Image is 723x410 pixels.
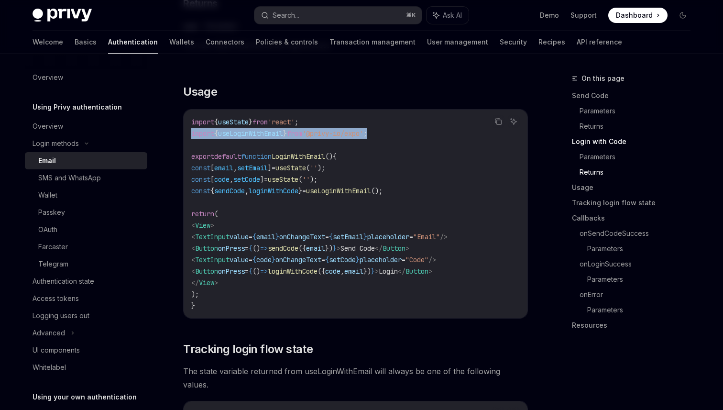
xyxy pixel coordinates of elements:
span: "Code" [405,255,428,264]
span: setEmail [237,164,268,172]
span: View [195,221,210,230]
a: Welcome [33,31,63,54]
a: Callbacks [572,211,698,226]
span: , [230,175,233,184]
span: Tracking login flow state [183,342,313,357]
span: = [321,255,325,264]
span: = [249,233,252,241]
span: from [287,129,302,138]
span: code [325,267,340,276]
span: } [363,233,367,241]
span: } [275,233,279,241]
span: const [191,164,210,172]
span: < [191,255,195,264]
span: return [191,210,214,218]
span: ] [268,164,272,172]
span: > [210,221,214,230]
a: Returns [580,119,698,134]
div: Overview [33,121,63,132]
span: ; [295,118,298,126]
span: > [428,267,432,276]
span: { [249,267,252,276]
h5: Using Privy authentication [33,101,122,113]
div: Advanced [33,327,65,339]
a: Passkey [25,204,147,221]
span: sendCode [214,187,245,195]
span: </ [191,278,199,287]
div: Authentication state [33,276,94,287]
span: value [230,255,249,264]
span: value [230,233,249,241]
span: sendCode [268,244,298,253]
span: ; [363,129,367,138]
span: useState [268,175,298,184]
span: { [249,244,252,253]
span: } [371,267,375,276]
div: Login methods [33,138,79,149]
div: OAuth [38,224,57,235]
span: /> [440,233,448,241]
a: onSendCodeSuccess [580,226,698,241]
span: </ [398,267,405,276]
a: Policies & controls [256,31,318,54]
a: onLoginSuccess [580,256,698,272]
div: Access tokens [33,293,79,304]
div: Logging users out [33,310,89,321]
span: code [256,255,272,264]
span: } [298,187,302,195]
span: < [191,233,195,241]
span: '' [302,175,310,184]
span: import [191,129,214,138]
span: > [337,244,340,253]
span: { [325,255,329,264]
span: } [356,255,360,264]
span: onChangeText [275,255,321,264]
span: = [409,233,413,241]
span: = [272,164,275,172]
a: Recipes [538,31,565,54]
span: onPress [218,244,245,253]
span: () [252,244,260,253]
span: , [245,187,249,195]
span: setEmail [333,233,363,241]
span: [ [210,164,214,172]
span: = [245,244,249,253]
span: ({ [318,267,325,276]
span: loginWithCode [249,187,298,195]
div: SMS and WhatsApp [38,172,101,184]
span: email [344,267,363,276]
span: () [325,152,333,161]
span: < [191,244,195,253]
span: 'react' [268,118,295,126]
a: Email [25,152,147,169]
span: email [306,244,325,253]
span: } [283,129,287,138]
span: Dashboard [616,11,653,20]
a: Demo [540,11,559,20]
button: Copy the contents from the code block [492,115,504,128]
span: /> [428,255,436,264]
a: Parameters [587,272,698,287]
span: ); [310,175,318,184]
span: ⌘ K [406,11,416,19]
a: Returns [580,165,698,180]
a: Support [570,11,597,20]
span: Send Code [340,244,375,253]
span: => [260,267,268,276]
span: > [214,278,218,287]
a: Wallet [25,187,147,204]
span: } [333,244,337,253]
div: Wallet [38,189,57,201]
span: export [191,152,214,161]
span: loginWithCode [268,267,318,276]
span: useLoginWithEmail [218,129,283,138]
span: '@privy-io/expo' [302,129,363,138]
a: Whitelabel [25,359,147,376]
div: Email [38,155,56,166]
span: LoginWithEmail [272,152,325,161]
span: '' [310,164,318,172]
span: The state variable returned from useLoginWithEmail will always be one of the following values. [183,365,528,391]
span: from [252,118,268,126]
a: onError [580,287,698,302]
span: { [214,118,218,126]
